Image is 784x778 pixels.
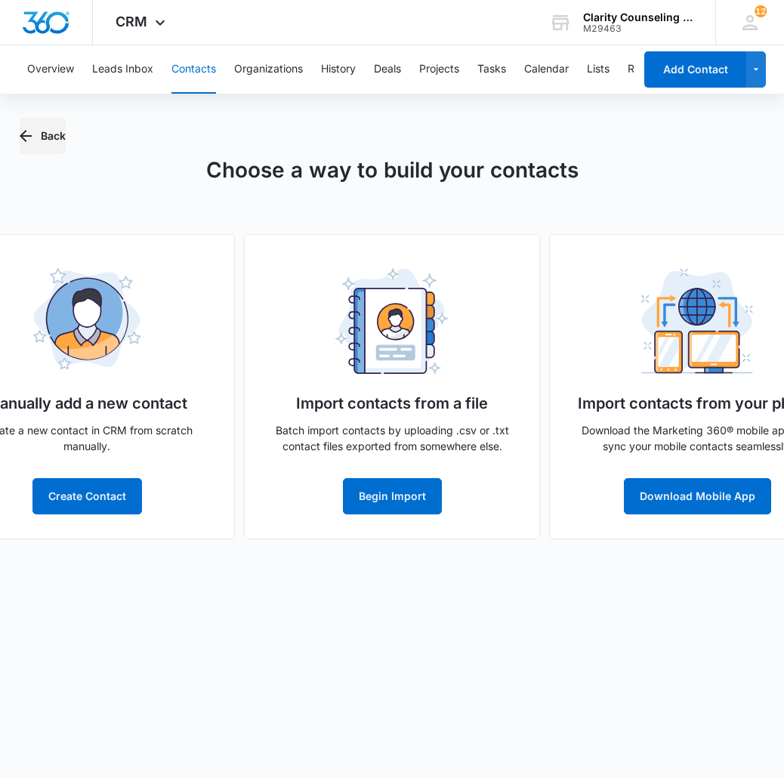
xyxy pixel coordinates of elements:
p: Batch import contacts by uploading .csv or .txt contact files exported from somewhere else. [269,422,515,454]
button: Organizations [234,45,303,94]
button: Add Contact [644,51,746,88]
button: Deals [374,45,401,94]
button: Begin Import [343,478,442,514]
button: Lists [587,45,610,94]
h5: Import contacts from a file [296,392,488,415]
button: Leads Inbox [92,45,153,94]
button: Overview [27,45,74,94]
button: Calendar [524,45,569,94]
span: CRM [116,14,147,29]
div: account name [583,11,693,23]
button: History [321,45,356,94]
div: account id [583,23,693,34]
button: Projects [419,45,459,94]
button: Create Contact [32,478,142,514]
button: Back [20,118,66,154]
button: Download Mobile App [624,478,771,514]
h1: Choose a way to build your contacts [206,154,579,186]
span: 12 [755,5,767,17]
button: Tasks [477,45,506,94]
button: Reports [628,45,666,94]
div: notifications count [755,5,767,17]
button: Contacts [171,45,216,94]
